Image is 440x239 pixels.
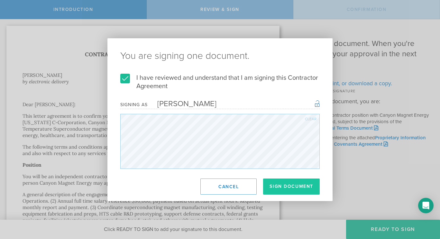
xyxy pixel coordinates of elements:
[120,102,148,107] div: Signing as
[418,198,434,213] div: Open Intercom Messenger
[120,51,320,61] ng-pluralize: You are signing one document.
[148,99,216,108] div: [PERSON_NAME]
[263,179,320,195] button: Sign Document
[120,74,320,90] label: I have reviewed and understand that I am signing this Contractor Agreement
[200,179,257,195] button: Cancel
